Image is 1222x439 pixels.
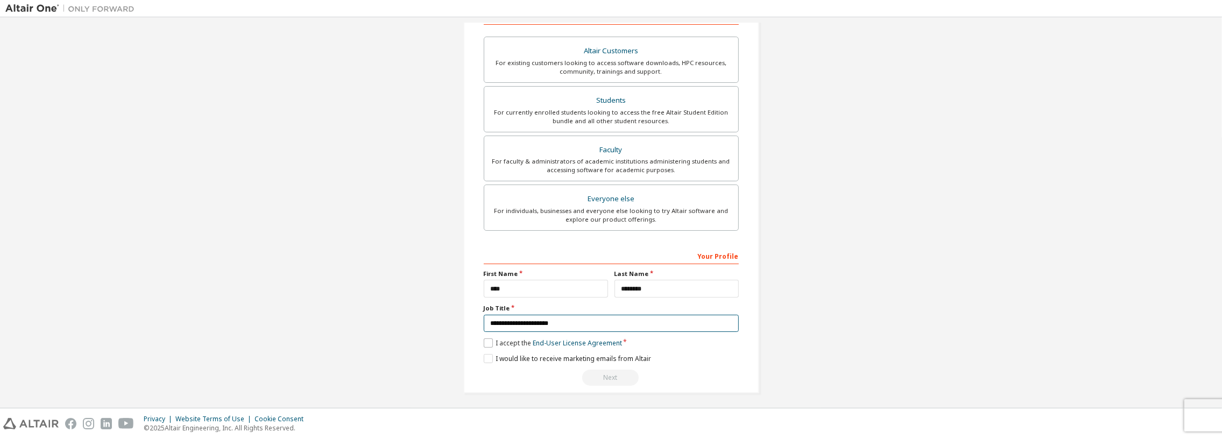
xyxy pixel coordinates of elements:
[144,415,175,423] div: Privacy
[614,270,739,278] label: Last Name
[255,415,310,423] div: Cookie Consent
[491,93,732,108] div: Students
[491,192,732,207] div: Everyone else
[5,3,140,14] img: Altair One
[118,418,134,429] img: youtube.svg
[491,207,732,224] div: For individuals, businesses and everyone else looking to try Altair software and explore our prod...
[83,418,94,429] img: instagram.svg
[484,354,651,363] label: I would like to receive marketing emails from Altair
[533,338,622,348] a: End-User License Agreement
[144,423,310,433] p: © 2025 Altair Engineering, Inc. All Rights Reserved.
[3,418,59,429] img: altair_logo.svg
[65,418,76,429] img: facebook.svg
[491,143,732,158] div: Faculty
[484,247,739,264] div: Your Profile
[491,44,732,59] div: Altair Customers
[101,418,112,429] img: linkedin.svg
[175,415,255,423] div: Website Terms of Use
[484,370,739,386] div: Read and acccept EULA to continue
[484,270,608,278] label: First Name
[491,59,732,76] div: For existing customers looking to access software downloads, HPC resources, community, trainings ...
[491,108,732,125] div: For currently enrolled students looking to access the free Altair Student Edition bundle and all ...
[484,304,739,313] label: Job Title
[491,157,732,174] div: For faculty & administrators of academic institutions administering students and accessing softwa...
[484,338,622,348] label: I accept the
